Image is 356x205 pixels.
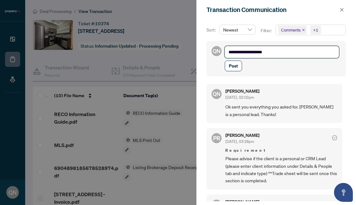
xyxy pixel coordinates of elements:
[332,135,337,140] span: check-circle
[334,183,353,202] button: Open asap
[213,134,220,143] span: PR
[225,61,242,71] button: Post
[225,95,254,100] span: [DATE], 02:02pm
[229,61,238,71] span: Post
[206,26,217,33] p: Sort:
[278,26,307,34] span: Comments
[225,147,337,154] span: Requirement
[225,89,259,93] h5: [PERSON_NAME]
[213,90,220,98] span: QN
[313,27,318,33] div: +1
[213,47,220,55] span: QN
[225,155,337,184] span: Please advise if the client is a personal or CRM Lead (please enter client information under Deta...
[225,200,259,204] h5: [PERSON_NAME]
[340,8,344,12] span: close
[302,28,305,32] span: close
[225,133,259,138] h5: [PERSON_NAME]
[261,27,273,34] p: Filter:
[223,25,252,34] span: Newest
[225,139,254,144] span: [DATE], 03:28pm
[206,5,338,15] div: Transaction Communication
[281,27,301,33] span: Comments
[225,103,337,118] span: Ok sent you everything you asked for. [PERSON_NAME] is a personal lead. Thanks!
